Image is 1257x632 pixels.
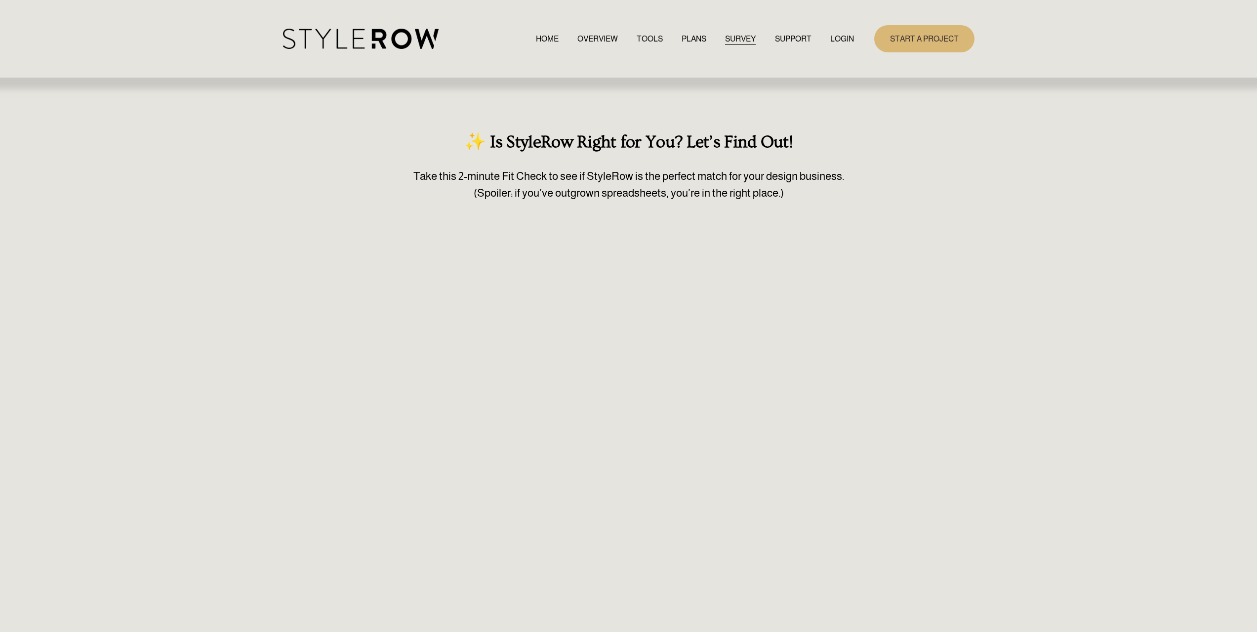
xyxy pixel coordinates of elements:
a: SURVEY [725,32,756,45]
img: StyleRow [283,29,439,49]
a: TOOLS [637,32,663,45]
a: folder dropdown [775,32,811,45]
a: LOGIN [830,32,854,45]
a: PLANS [682,32,706,45]
a: HOME [536,32,559,45]
p: Take this 2-minute Fit Check to see if StyleRow is the perfect match for your design business. (S... [283,168,974,201]
a: START A PROJECT [874,25,974,52]
strong: ✨ Is StyleRow Right for You? Let’s Find Out! [464,132,793,152]
span: SUPPORT [775,33,811,45]
a: OVERVIEW [577,32,618,45]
